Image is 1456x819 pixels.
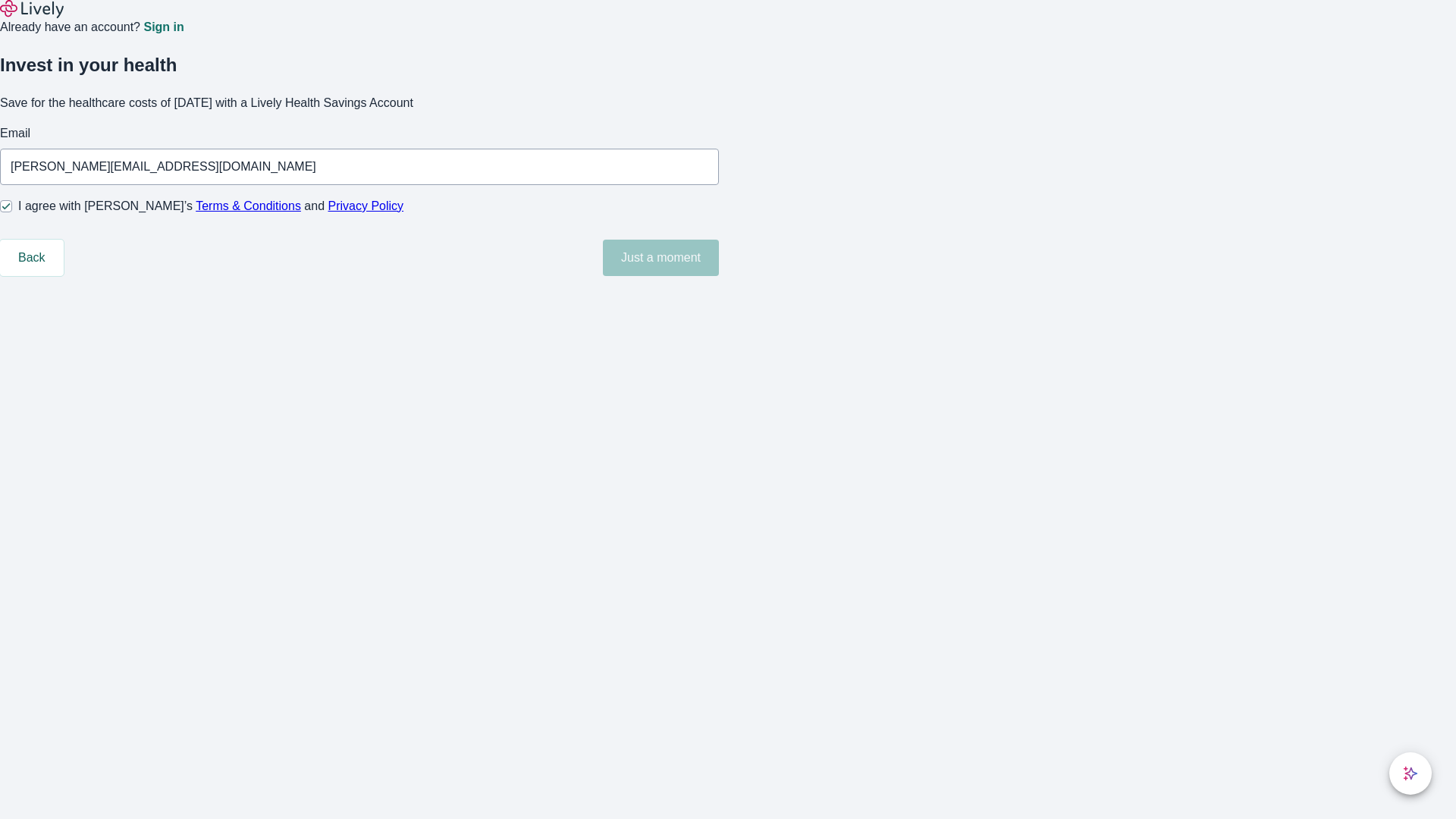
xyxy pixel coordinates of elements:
[143,21,184,33] a: Sign in
[1389,752,1432,795] button: chat
[328,199,404,212] a: Privacy Policy
[18,197,403,215] span: I agree with [PERSON_NAME]’s and
[1403,766,1418,781] svg: Lively AI Assistant
[196,199,301,212] a: Terms & Conditions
